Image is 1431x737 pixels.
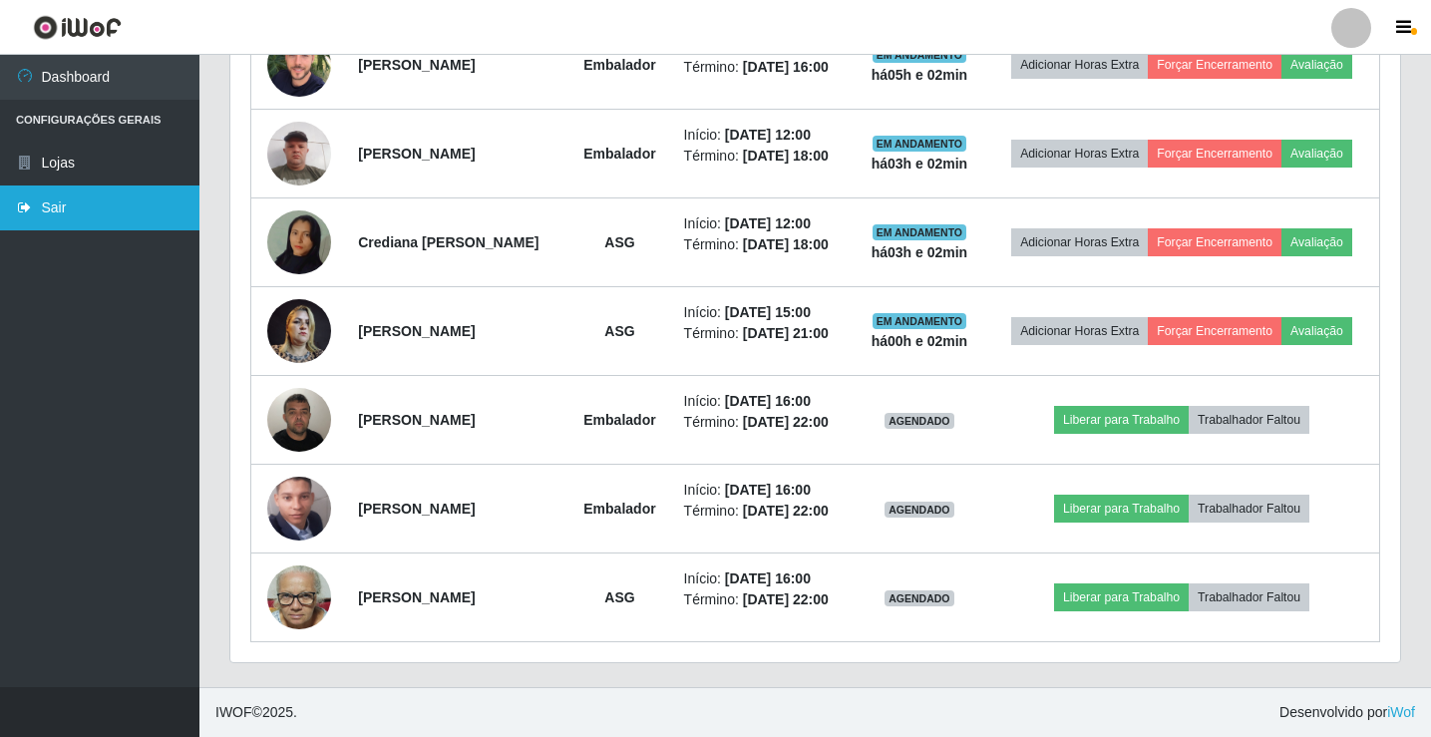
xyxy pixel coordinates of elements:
li: Início: [684,213,843,234]
span: © 2025 . [215,702,297,723]
span: EM ANDAMENTO [873,313,967,329]
button: Liberar para Trabalho [1054,406,1189,434]
time: [DATE] 15:00 [725,304,811,320]
img: 1718410528864.jpeg [267,440,331,578]
li: Início: [684,302,843,323]
button: Avaliação [1281,51,1352,79]
img: 1709375112510.jpeg [267,111,331,195]
img: 1672867768596.jpeg [267,288,331,373]
span: Desenvolvido por [1279,702,1415,723]
button: Avaliação [1281,317,1352,345]
strong: há 00 h e 02 min [872,333,968,349]
time: [DATE] 16:00 [725,482,811,498]
strong: [PERSON_NAME] [358,146,475,162]
button: Adicionar Horas Extra [1011,140,1148,168]
strong: ASG [604,323,634,339]
time: [DATE] 22:00 [743,591,829,607]
strong: Embalador [583,57,655,73]
time: [DATE] 12:00 [725,127,811,143]
strong: Embalador [583,412,655,428]
strong: [PERSON_NAME] [358,412,475,428]
button: Forçar Encerramento [1148,140,1281,168]
span: AGENDADO [885,502,954,518]
strong: [PERSON_NAME] [358,589,475,605]
li: Início: [684,480,843,501]
button: Adicionar Horas Extra [1011,317,1148,345]
strong: [PERSON_NAME] [358,501,475,517]
li: Término: [684,323,843,344]
strong: ASG [604,234,634,250]
img: 1721517353496.jpeg [267,555,331,640]
time: [DATE] 16:00 [725,393,811,409]
time: [DATE] 21:00 [743,325,829,341]
button: Liberar para Trabalho [1054,495,1189,523]
span: IWOF [215,704,252,720]
time: [DATE] 16:00 [725,570,811,586]
li: Término: [684,234,843,255]
strong: [PERSON_NAME] [358,323,475,339]
li: Início: [684,125,843,146]
button: Forçar Encerramento [1148,228,1281,256]
button: Liberar para Trabalho [1054,583,1189,611]
strong: Embalador [583,146,655,162]
li: Término: [684,501,843,522]
span: AGENDADO [885,590,954,606]
button: Adicionar Horas Extra [1011,228,1148,256]
time: [DATE] 16:00 [743,59,829,75]
img: 1755289367859.jpeg [267,185,331,299]
span: EM ANDAMENTO [873,224,967,240]
button: Adicionar Horas Extra [1011,51,1148,79]
li: Início: [684,568,843,589]
a: iWof [1387,704,1415,720]
li: Início: [684,391,843,412]
span: EM ANDAMENTO [873,136,967,152]
img: CoreUI Logo [33,15,122,40]
li: Término: [684,146,843,167]
li: Término: [684,412,843,433]
button: Avaliação [1281,228,1352,256]
strong: [PERSON_NAME] [358,57,475,73]
strong: Embalador [583,501,655,517]
button: Trabalhador Faltou [1189,406,1309,434]
strong: Crediana [PERSON_NAME] [358,234,538,250]
button: Trabalhador Faltou [1189,583,1309,611]
span: EM ANDAMENTO [873,47,967,63]
time: [DATE] 18:00 [743,236,829,252]
strong: há 03 h e 02 min [872,244,968,260]
li: Término: [684,57,843,78]
img: 1714957062897.jpeg [267,377,331,462]
time: [DATE] 18:00 [743,148,829,164]
strong: há 03 h e 02 min [872,156,968,172]
span: AGENDADO [885,413,954,429]
time: [DATE] 22:00 [743,414,829,430]
button: Avaliação [1281,140,1352,168]
li: Término: [684,589,843,610]
strong: ASG [604,589,634,605]
time: [DATE] 22:00 [743,503,829,519]
button: Trabalhador Faltou [1189,495,1309,523]
strong: há 05 h e 02 min [872,67,968,83]
button: Forçar Encerramento [1148,317,1281,345]
img: 1683118670739.jpeg [267,25,331,104]
button: Forçar Encerramento [1148,51,1281,79]
time: [DATE] 12:00 [725,215,811,231]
